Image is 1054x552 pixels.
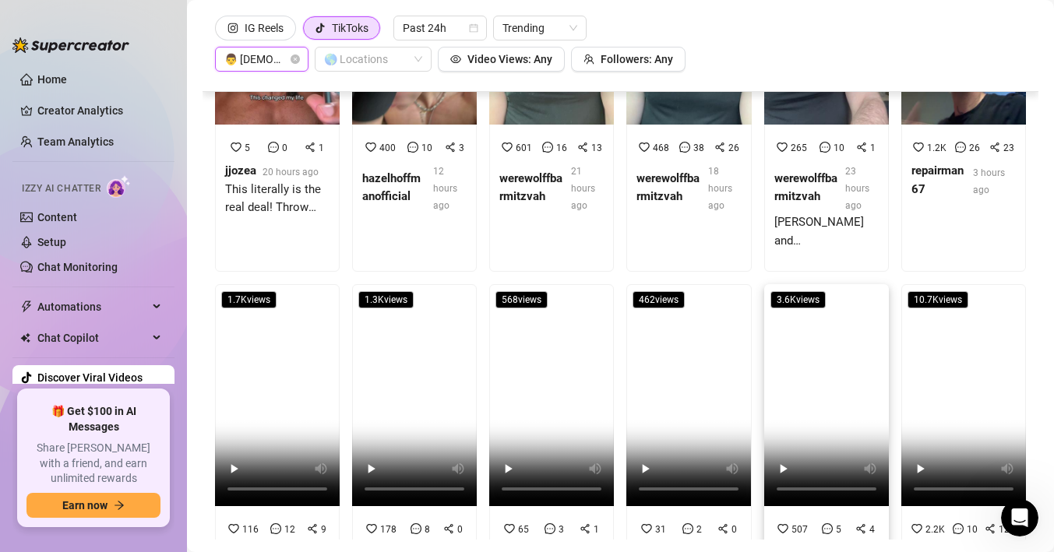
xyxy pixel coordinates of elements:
[225,163,256,178] strong: jjozea
[571,166,595,211] span: 21 hours ago
[305,142,315,153] span: share-alt
[594,524,599,535] span: 1
[913,142,924,153] span: heart
[989,142,1000,153] span: share-alt
[26,404,160,434] span: 🎁 Get $100 in AI Messages
[469,23,478,33] span: calendar
[499,171,562,204] strong: werewolffbarmitzvah
[245,142,250,153] span: 5
[62,499,108,512] span: Earn now
[495,291,548,308] span: 568 views
[502,16,577,40] span: Trending
[696,524,702,535] span: 2
[22,181,100,196] span: Izzy AI Chatter
[856,142,867,153] span: share-alt
[227,23,238,33] span: instagram
[270,523,281,534] span: message
[10,6,40,36] button: go back
[76,8,177,19] h1: [PERSON_NAME]
[591,142,602,153] span: 13
[411,523,421,534] span: message
[242,524,259,535] span: 116
[380,524,397,535] span: 178
[332,16,368,40] div: TikToks
[556,142,567,153] span: 16
[820,142,830,153] span: message
[655,524,666,535] span: 31
[636,171,700,204] strong: werewolffbarmitzvah
[37,325,148,350] span: Chat Copilot
[639,142,650,153] span: heart
[307,523,318,534] span: share-alt
[927,142,946,153] span: 1.2K
[12,306,299,342] div: Ella says…
[37,236,66,248] a: Setup
[425,524,430,535] span: 8
[969,142,980,153] span: 26
[911,523,922,534] span: heart
[973,167,1005,195] span: 3 hours ago
[47,308,62,324] img: Profile image for Ella
[791,524,808,535] span: 507
[516,142,532,153] span: 601
[20,332,30,343] img: Chat Copilot
[12,202,299,223] div: [DATE]
[407,142,418,153] span: message
[774,171,837,204] strong: werewolffbarmitzvah
[37,371,143,384] a: Discover Viral Videos
[20,301,33,313] span: thunderbolt
[445,142,456,153] span: share-alt
[731,524,737,535] span: 0
[114,500,125,511] span: arrow-right
[571,47,686,72] button: Followers: Any
[12,342,256,391] div: Hi [PERSON_NAME], can you please try again the code 30OFF ? Thank you![PERSON_NAME] • [DATE]
[12,342,299,425] div: Ella says…
[32,156,280,171] div: [PERSON_NAME] Supercreator
[37,261,118,273] a: Chat Monitoring
[25,395,147,404] div: [PERSON_NAME] • [DATE]
[967,524,978,535] span: 10
[291,54,300,64] span: close-circle
[717,523,728,534] span: share-alt
[37,135,114,148] a: Team Analytics
[641,523,652,534] span: heart
[777,142,788,153] span: heart
[822,523,833,534] span: message
[542,142,553,153] span: message
[362,171,421,204] strong: hazelhoffmanofficial
[577,142,588,153] span: share-alt
[728,142,739,153] span: 26
[791,142,807,153] span: 265
[25,351,243,381] div: Hi [PERSON_NAME], can you please try again the code 30OFF ? Thank you!
[870,142,876,153] span: 1
[714,142,725,153] span: share-alt
[682,523,693,534] span: message
[518,524,529,535] span: 65
[708,166,732,211] span: 18 hours ago
[12,285,299,306] div: [DATE]
[37,211,77,223] a: Content
[379,142,396,153] span: 400
[366,523,377,534] span: heart
[777,523,788,534] span: heart
[845,166,869,211] span: 23 hours ago
[107,175,131,198] img: AI Chatter
[32,71,280,101] div: All designed to help you manage and grow all accounts from a single place.
[67,311,154,322] b: [PERSON_NAME]
[834,142,844,153] span: 10
[26,441,160,487] span: Share [PERSON_NAME] with a friend, and earn unlimited rewards
[559,524,564,535] span: 3
[433,166,457,211] span: 12 hours ago
[12,37,129,53] img: logo-BBDzfeDw.svg
[1003,142,1014,153] span: 23
[450,54,461,65] span: eye
[76,19,194,35] p: The team can also help
[44,9,69,33] img: Profile image for Ella
[44,49,280,64] li: Full mobile app access
[908,291,968,308] span: 10.7K views
[459,142,464,153] span: 3
[245,16,284,40] div: IG Reels
[365,142,376,153] span: heart
[583,54,594,65] span: team
[580,523,590,534] span: share-alt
